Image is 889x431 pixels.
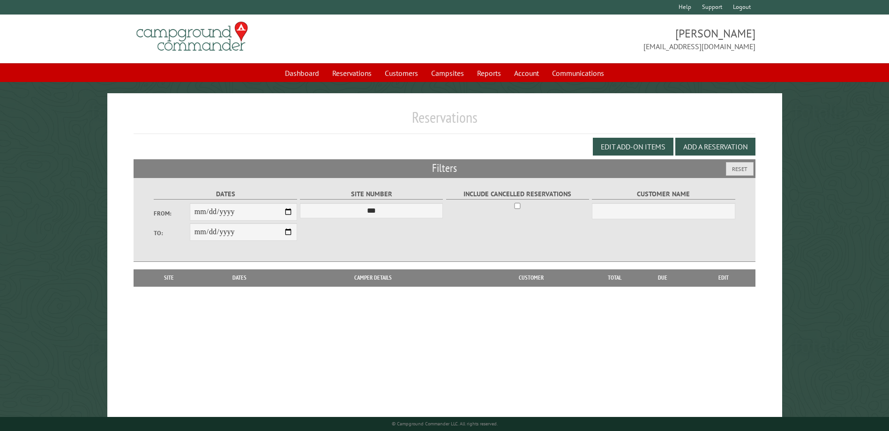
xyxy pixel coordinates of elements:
a: Customers [379,64,424,82]
label: From: [154,209,189,218]
label: Site Number [300,189,443,200]
a: Account [508,64,545,82]
label: Customer Name [592,189,735,200]
th: Dates [200,269,280,286]
h1: Reservations [134,108,755,134]
th: Camper Details [280,269,466,286]
th: Due [633,269,692,286]
img: Campground Commander [134,18,251,55]
label: Dates [154,189,297,200]
h2: Filters [134,159,755,177]
label: Include Cancelled Reservations [446,189,589,200]
span: [PERSON_NAME] [EMAIL_ADDRESS][DOMAIN_NAME] [445,26,755,52]
a: Communications [546,64,610,82]
a: Reservations [327,64,377,82]
th: Site [138,269,199,286]
button: Add a Reservation [675,138,755,156]
button: Edit Add-on Items [593,138,673,156]
th: Customer [466,269,596,286]
th: Total [596,269,633,286]
a: Campsites [426,64,470,82]
th: Edit [692,269,755,286]
button: Reset [726,162,754,176]
a: Dashboard [279,64,325,82]
small: © Campground Commander LLC. All rights reserved. [392,421,498,427]
a: Reports [471,64,507,82]
label: To: [154,229,189,238]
